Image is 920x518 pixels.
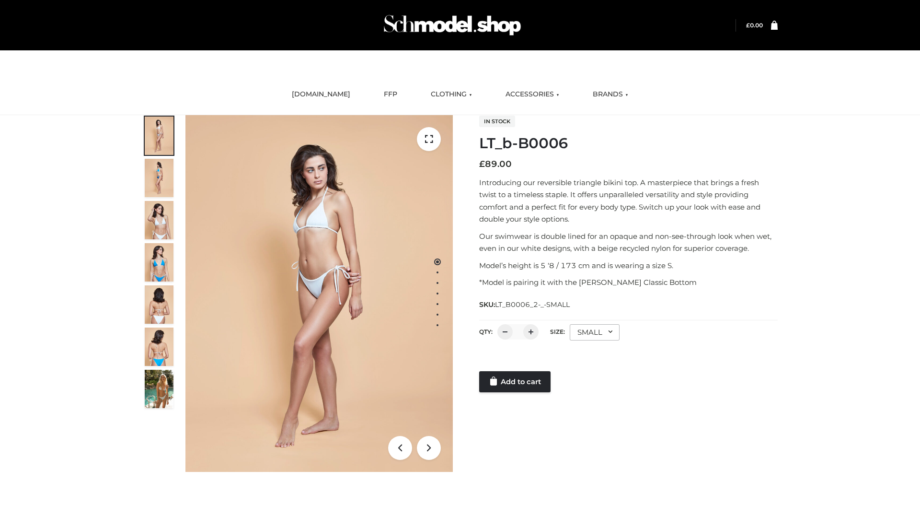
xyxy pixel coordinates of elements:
[586,84,635,105] a: BRANDS
[185,115,453,472] img: ArielClassicBikiniTop_CloudNine_AzureSky_OW114ECO_1
[479,159,485,169] span: £
[479,276,778,289] p: *Model is pairing it with the [PERSON_NAME] Classic Bottom
[424,84,479,105] a: CLOTHING
[746,22,763,29] bdi: 0.00
[479,299,571,310] span: SKU:
[479,135,778,152] h1: LT_b-B0006
[746,22,750,29] span: £
[479,371,551,392] a: Add to cart
[145,201,173,239] img: ArielClassicBikiniTop_CloudNine_AzureSky_OW114ECO_3-scaled.jpg
[380,6,524,44] img: Schmodel Admin 964
[377,84,404,105] a: FFP
[479,159,512,169] bdi: 89.00
[145,117,173,155] img: ArielClassicBikiniTop_CloudNine_AzureSky_OW114ECO_1-scaled.jpg
[550,328,565,335] label: Size:
[570,324,620,341] div: SMALL
[495,300,570,309] span: LT_B0006_2-_-SMALL
[746,22,763,29] a: £0.00
[145,285,173,324] img: ArielClassicBikiniTop_CloudNine_AzureSky_OW114ECO_7-scaled.jpg
[145,328,173,366] img: ArielClassicBikiniTop_CloudNine_AzureSky_OW114ECO_8-scaled.jpg
[145,370,173,408] img: Arieltop_CloudNine_AzureSky2.jpg
[145,159,173,197] img: ArielClassicBikiniTop_CloudNine_AzureSky_OW114ECO_2-scaled.jpg
[479,116,515,127] span: In stock
[285,84,357,105] a: [DOMAIN_NAME]
[479,230,778,255] p: Our swimwear is double lined for an opaque and non-see-through look when wet, even in our white d...
[498,84,566,105] a: ACCESSORIES
[479,328,493,335] label: QTY:
[479,177,778,225] p: Introducing our reversible triangle bikini top. A masterpiece that brings a fresh twist to a time...
[145,243,173,282] img: ArielClassicBikiniTop_CloudNine_AzureSky_OW114ECO_4-scaled.jpg
[479,259,778,272] p: Model’s height is 5 ‘8 / 173 cm and is wearing a size S.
